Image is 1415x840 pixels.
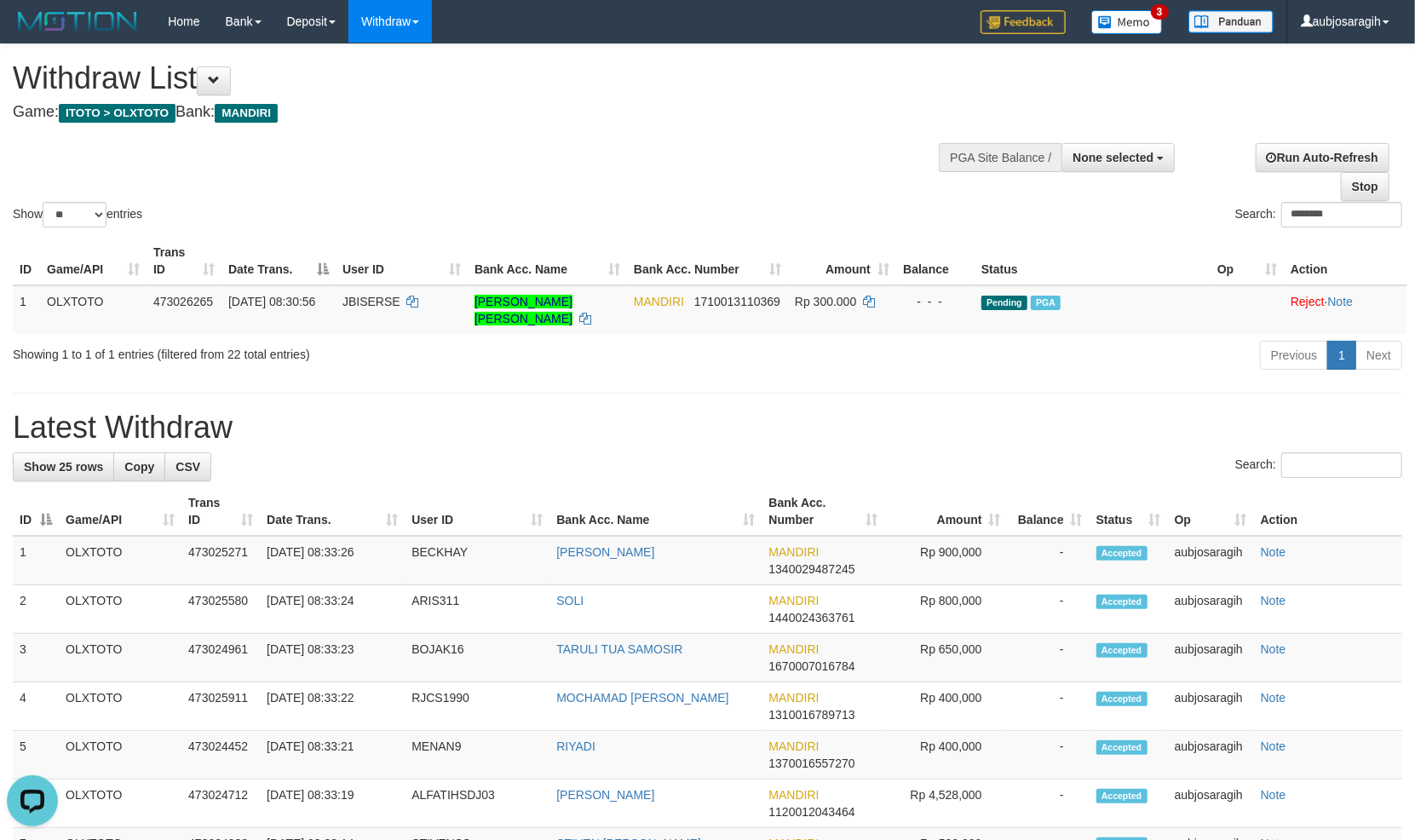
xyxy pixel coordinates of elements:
[13,487,59,536] th: ID: activate to sort column descending
[1096,643,1148,658] span: Accepted
[59,682,181,731] td: OLXTOTO
[405,585,549,634] td: ARIS311
[1031,296,1061,310] span: PGA
[1008,682,1090,731] td: -
[13,634,59,682] td: 3
[1281,452,1402,478] input: Search:
[1168,585,1254,634] td: aubjosaragih
[768,805,854,819] span: Copy 1120012043464 to clipboard
[164,452,211,481] a: CSV
[147,237,221,285] th: Trans ID: activate to sort column ascending
[13,411,1402,445] h1: Latest Withdraw
[1235,202,1402,227] label: Search:
[1168,634,1254,682] td: aubjosaragih
[1254,487,1402,536] th: Action
[795,295,856,308] span: Rp 300.000
[1291,295,1325,308] a: Reject
[768,757,854,770] span: Copy 1370016557270 to clipboard
[113,452,165,481] a: Copy
[768,562,854,576] span: Copy 1340029487245 to clipboard
[43,202,106,227] select: Showentries
[1261,594,1286,607] a: Note
[59,104,175,123] span: ITOTO > OLXTOTO
[59,585,181,634] td: OLXTOTO
[788,237,896,285] th: Amount: activate to sort column ascending
[768,788,819,802] span: MANDIRI
[336,237,468,285] th: User ID: activate to sort column ascending
[181,585,260,634] td: 473025580
[1355,341,1402,370] a: Next
[181,731,260,780] td: 473024452
[768,594,819,607] span: MANDIRI
[981,296,1027,310] span: Pending
[13,61,926,95] h1: Withdraw List
[1168,731,1254,780] td: aubjosaragih
[556,642,682,656] a: TARULI TUA SAMOSIR
[405,487,549,536] th: User ID: activate to sort column ascending
[896,237,975,285] th: Balance
[1261,691,1286,705] a: Note
[885,487,1008,536] th: Amount: activate to sort column ascending
[59,536,181,585] td: OLXTOTO
[175,460,200,474] span: CSV
[215,104,278,123] span: MANDIRI
[885,634,1008,682] td: Rp 650,000
[405,536,549,585] td: BECKHAY
[1235,452,1402,478] label: Search:
[885,536,1008,585] td: Rp 900,000
[1261,739,1286,753] a: Note
[181,682,260,731] td: 473025911
[1261,545,1286,559] a: Note
[885,780,1008,828] td: Rp 4,528,000
[768,739,819,753] span: MANDIRI
[40,285,147,334] td: OLXTOTO
[1327,341,1356,370] a: 1
[1168,536,1254,585] td: aubjosaragih
[768,642,819,656] span: MANDIRI
[13,536,59,585] td: 1
[1061,143,1175,172] button: None selected
[1168,780,1254,828] td: aubjosaragih
[405,731,549,780] td: MENAN9
[1256,143,1389,172] a: Run Auto-Refresh
[768,611,854,624] span: Copy 1440024363761 to clipboard
[342,295,400,308] span: JBISERSE
[768,545,819,559] span: MANDIRI
[228,295,315,308] span: [DATE] 08:30:56
[975,237,1211,285] th: Status
[7,7,58,58] button: Open LiveChat chat widget
[634,295,684,308] span: MANDIRI
[1008,536,1090,585] td: -
[1008,585,1090,634] td: -
[768,659,854,673] span: Copy 1670007016784 to clipboard
[1008,634,1090,682] td: -
[1008,731,1090,780] td: -
[59,780,181,828] td: OLXTOTO
[885,731,1008,780] td: Rp 400,000
[13,285,40,334] td: 1
[549,487,762,536] th: Bank Acc. Name: activate to sort column ascending
[1096,692,1148,706] span: Accepted
[59,634,181,682] td: OLXTOTO
[24,460,103,474] span: Show 25 rows
[1328,295,1354,308] a: Note
[260,731,405,780] td: [DATE] 08:33:21
[1151,4,1169,20] span: 3
[1091,10,1163,34] img: Button%20Memo.svg
[1096,595,1148,609] span: Accepted
[1188,10,1274,33] img: panduan.png
[1284,237,1407,285] th: Action
[1008,780,1090,828] td: -
[1341,172,1389,201] a: Stop
[1261,642,1286,656] a: Note
[762,487,884,536] th: Bank Acc. Number: activate to sort column ascending
[475,295,572,325] a: [PERSON_NAME] [PERSON_NAME]
[13,104,926,121] h4: Game: Bank:
[260,536,405,585] td: [DATE] 08:33:26
[694,295,780,308] span: Copy 1710013110369 to clipboard
[1073,151,1153,164] span: None selected
[885,682,1008,731] td: Rp 400,000
[1008,487,1090,536] th: Balance: activate to sort column ascending
[1261,788,1286,802] a: Note
[59,487,181,536] th: Game/API: activate to sort column ascending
